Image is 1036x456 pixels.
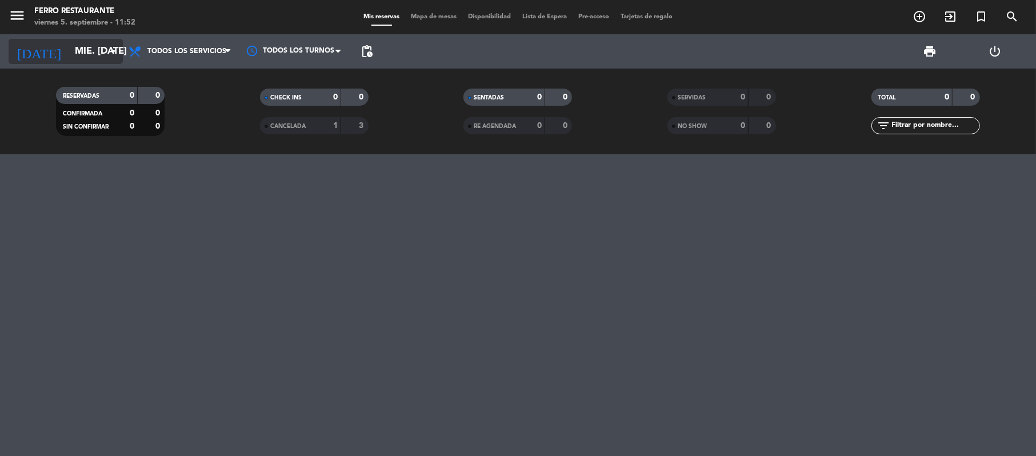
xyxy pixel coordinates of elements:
[974,10,988,23] i: turned_in_not
[9,7,26,28] button: menu
[767,93,774,101] strong: 0
[147,47,226,55] span: Todos los servicios
[9,7,26,24] i: menu
[943,10,957,23] i: exit_to_app
[741,122,745,130] strong: 0
[573,14,615,20] span: Pre-acceso
[970,93,977,101] strong: 0
[130,109,134,117] strong: 0
[923,45,937,58] span: print
[63,111,102,117] span: CONFIRMADA
[878,95,896,101] span: TOTAL
[106,45,120,58] i: arrow_drop_down
[537,93,542,101] strong: 0
[63,93,99,99] span: RESERVADAS
[155,109,162,117] strong: 0
[34,17,135,29] div: viernes 5. septiembre - 11:52
[537,122,542,130] strong: 0
[155,91,162,99] strong: 0
[359,122,366,130] strong: 3
[767,122,774,130] strong: 0
[359,93,366,101] strong: 0
[678,95,706,101] span: SERVIDAS
[563,93,570,101] strong: 0
[360,45,374,58] span: pending_actions
[130,91,134,99] strong: 0
[615,14,678,20] span: Tarjetas de regalo
[9,39,69,64] i: [DATE]
[130,122,134,130] strong: 0
[988,45,1002,58] i: power_settings_new
[517,14,573,20] span: Lista de Espera
[34,6,135,17] div: Ferro Restaurante
[1005,10,1019,23] i: search
[63,124,109,130] span: SIN CONFIRMAR
[474,95,504,101] span: SENTADAS
[877,119,891,133] i: filter_list
[155,122,162,130] strong: 0
[270,123,306,129] span: CANCELADA
[333,93,338,101] strong: 0
[891,119,979,132] input: Filtrar por nombre...
[741,93,745,101] strong: 0
[678,123,707,129] span: NO SHOW
[405,14,462,20] span: Mapa de mesas
[462,14,517,20] span: Disponibilidad
[270,95,302,101] span: CHECK INS
[333,122,338,130] strong: 1
[474,123,516,129] span: RE AGENDADA
[962,34,1027,69] div: LOG OUT
[358,14,405,20] span: Mis reservas
[913,10,926,23] i: add_circle_outline
[563,122,570,130] strong: 0
[945,93,949,101] strong: 0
